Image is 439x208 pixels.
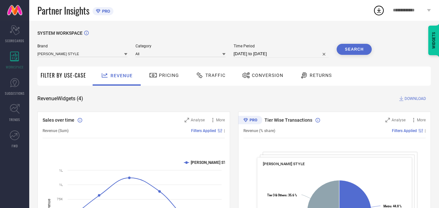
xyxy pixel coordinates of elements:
[263,162,305,166] span: [PERSON_NAME] STYLE
[337,44,372,55] button: Search
[267,193,287,197] tspan: Tier 3 & Others
[37,4,89,17] span: Partner Insights
[234,50,329,58] input: Select time period
[136,44,226,48] span: Category
[185,118,189,122] svg: Zoom
[37,31,83,36] span: SYSTEM WORKSPACE
[5,91,25,96] span: SUGGESTIONS
[59,169,63,172] text: 1L
[191,118,205,122] span: Analyse
[41,71,86,79] span: Filter By Use-Case
[267,193,297,197] text: : 35.6 %
[310,73,332,78] span: Returns
[252,73,283,78] span: Conversion
[392,118,406,122] span: Analyse
[238,116,262,126] div: Premium
[37,44,127,48] span: Brand
[159,73,179,78] span: Pricing
[43,128,69,133] span: Revenue (Sum)
[5,38,24,43] span: SCORECARDS
[191,160,233,165] text: [PERSON_NAME] STYLE
[405,95,426,102] span: DOWNLOAD
[385,118,390,122] svg: Zoom
[43,117,74,123] span: Sales over time
[234,44,329,48] span: Time Period
[9,117,20,122] span: TRENDS
[100,9,110,14] span: PRO
[373,5,385,16] div: Open download list
[383,204,402,208] text: : 44.8 %
[392,128,417,133] span: Filters Applied
[205,73,226,78] span: Traffic
[57,197,63,201] text: 75K
[417,118,426,122] span: More
[383,204,391,208] tspan: Metro
[37,95,83,102] span: Revenue Widgets ( 4 )
[216,118,225,122] span: More
[265,117,312,123] span: Tier Wise Transactions
[425,128,426,133] span: |
[110,73,133,78] span: Revenue
[243,128,275,133] span: Revenue (% share)
[59,183,63,187] text: 1L
[6,65,24,69] span: WORKSPACE
[191,128,216,133] span: Filters Applied
[12,143,18,148] span: FWD
[224,128,225,133] span: |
